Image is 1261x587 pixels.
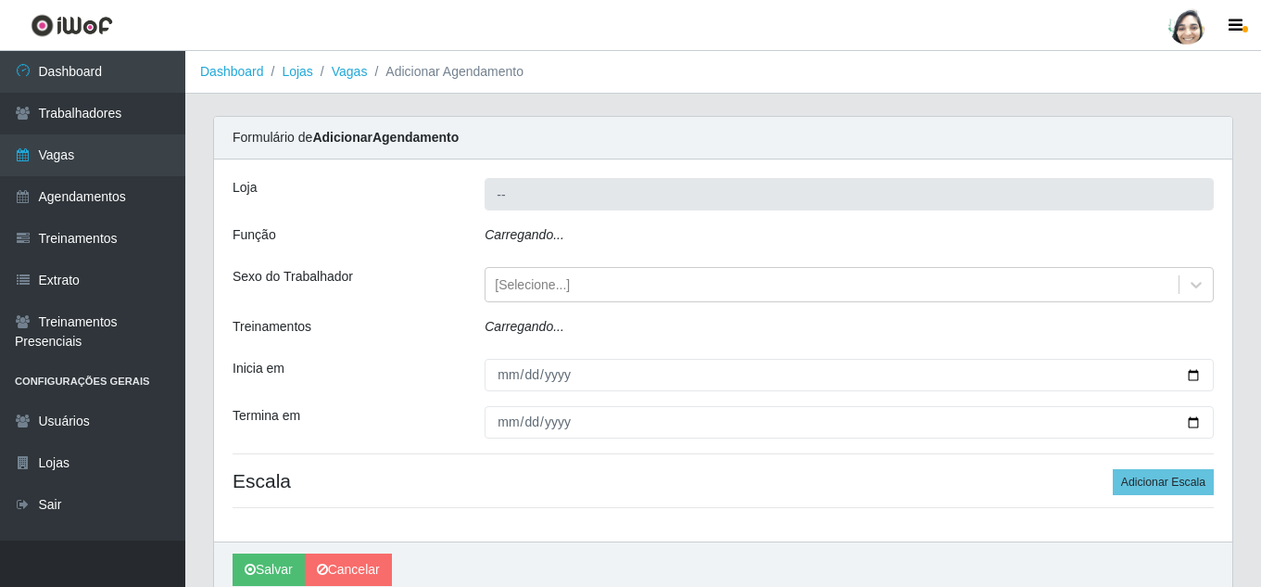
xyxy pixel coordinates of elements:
a: Vagas [332,64,368,79]
h4: Escala [233,469,1214,492]
button: Adicionar Escala [1113,469,1214,495]
label: Termina em [233,406,300,426]
button: Salvar [233,554,305,586]
div: [Selecione...] [495,275,570,295]
label: Inicia em [233,359,284,378]
label: Função [233,225,276,245]
label: Sexo do Trabalhador [233,267,353,287]
img: CoreUI Logo [31,14,113,37]
label: Treinamentos [233,317,311,337]
a: Cancelar [305,554,392,586]
a: Lojas [282,64,312,79]
input: 00/00/0000 [485,406,1214,439]
label: Loja [233,178,257,198]
nav: breadcrumb [185,51,1261,94]
i: Carregando... [485,319,564,334]
li: Adicionar Agendamento [367,62,523,82]
strong: Adicionar Agendamento [312,130,459,145]
a: Dashboard [200,64,264,79]
input: 00/00/0000 [485,359,1214,391]
i: Carregando... [485,227,564,242]
div: Formulário de [214,117,1232,160]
